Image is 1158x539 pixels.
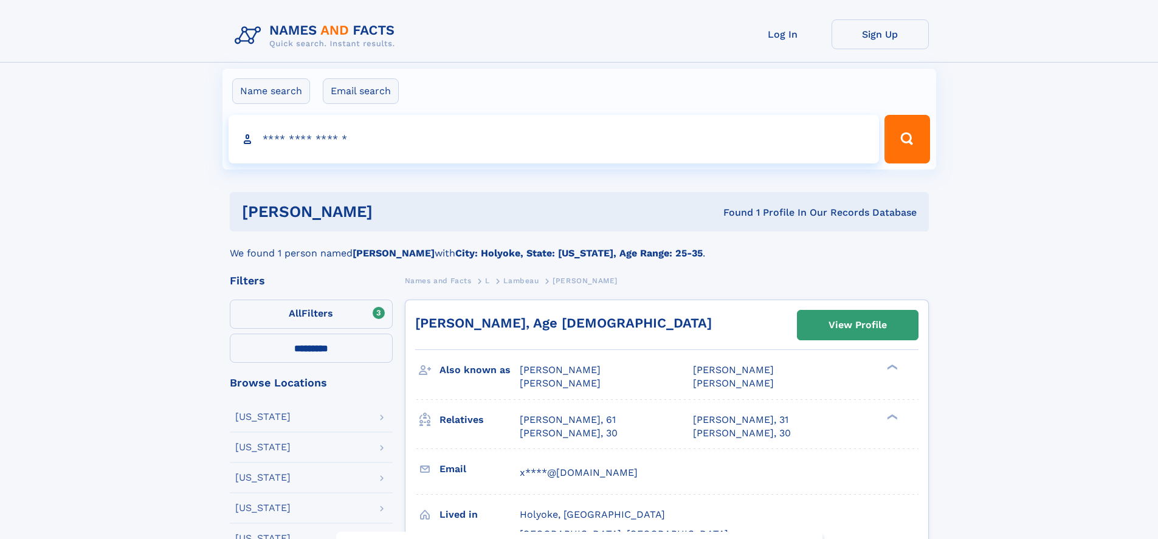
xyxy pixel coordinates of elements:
a: [PERSON_NAME], 61 [520,413,616,427]
span: [PERSON_NAME] [520,364,601,376]
label: Email search [323,78,399,104]
span: [PERSON_NAME] [520,377,601,389]
div: [US_STATE] [235,503,291,513]
h1: [PERSON_NAME] [242,204,548,219]
span: Holyoke, [GEOGRAPHIC_DATA] [520,509,665,520]
div: ❯ [884,413,898,421]
b: [PERSON_NAME] [353,247,435,259]
div: We found 1 person named with . [230,232,929,261]
input: search input [229,115,880,163]
div: Found 1 Profile In Our Records Database [548,206,917,219]
h3: Relatives [439,410,520,430]
label: Filters [230,300,393,329]
a: Lambeau [503,273,539,288]
img: Logo Names and Facts [230,19,405,52]
span: [PERSON_NAME] [693,364,774,376]
span: Lambeau [503,276,539,285]
span: [PERSON_NAME] [553,276,618,285]
button: Search Button [884,115,929,163]
span: All [289,307,302,319]
h3: Also known as [439,360,520,380]
a: View Profile [798,311,918,340]
div: [US_STATE] [235,473,291,482]
a: [PERSON_NAME], 30 [520,427,618,440]
a: Sign Up [832,19,929,49]
h3: Email [439,459,520,479]
div: [US_STATE] [235,412,291,422]
div: [US_STATE] [235,442,291,452]
b: City: Holyoke, State: [US_STATE], Age Range: 25-35 [455,247,703,259]
a: [PERSON_NAME], Age [DEMOGRAPHIC_DATA] [415,315,712,331]
span: L [485,276,490,285]
div: View Profile [829,311,887,339]
label: Name search [232,78,310,104]
div: Filters [230,275,393,286]
a: L [485,273,490,288]
div: Browse Locations [230,377,393,388]
div: ❯ [884,363,898,371]
a: [PERSON_NAME], 30 [693,427,791,440]
a: Log In [734,19,832,49]
h3: Lived in [439,504,520,525]
a: Names and Facts [405,273,472,288]
a: [PERSON_NAME], 31 [693,413,788,427]
span: [PERSON_NAME] [693,377,774,389]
